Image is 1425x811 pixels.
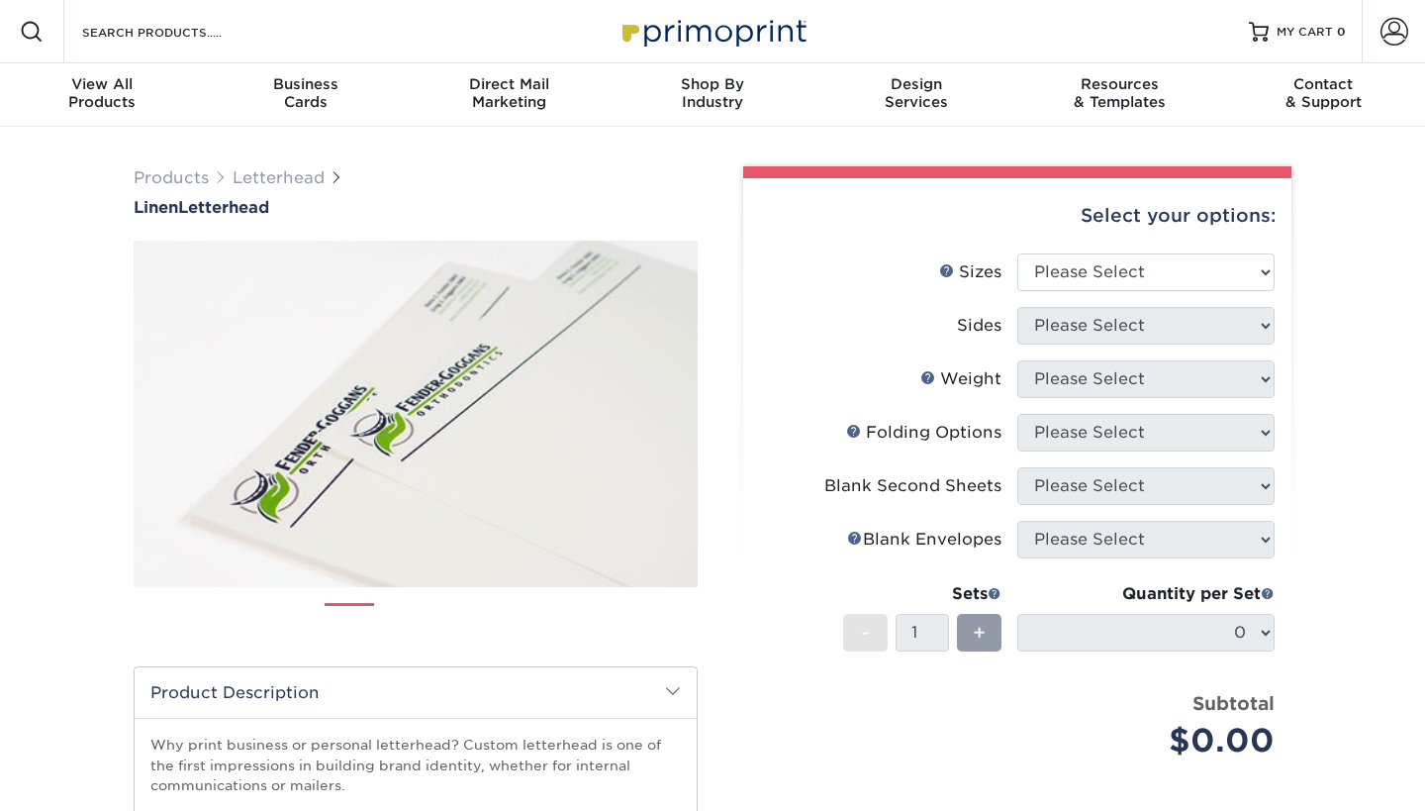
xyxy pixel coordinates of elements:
[204,75,408,111] div: Cards
[391,595,440,645] img: Letterhead 02
[1192,692,1275,714] strong: Subtotal
[611,75,814,111] div: Industry
[80,20,273,44] input: SEARCH PRODUCTS.....
[846,421,1001,445] div: Folding Options
[1032,717,1275,764] div: $0.00
[204,63,408,127] a: BusinessCards
[814,75,1018,111] div: Services
[1018,63,1222,127] a: Resources& Templates
[1277,24,1333,41] span: MY CART
[611,75,814,93] span: Shop By
[134,168,209,187] a: Products
[407,75,611,93] span: Direct Mail
[1018,75,1222,111] div: & Templates
[614,10,811,52] img: Primoprint
[134,198,698,217] h1: Letterhead
[325,596,374,646] img: Letterhead 01
[457,595,507,645] img: Letterhead 03
[1221,63,1425,127] a: Contact& Support
[1337,25,1346,39] span: 0
[134,198,178,217] span: Linen
[204,75,408,93] span: Business
[1017,582,1275,606] div: Quantity per Set
[135,667,697,718] h2: Product Description
[973,618,986,648] span: +
[1221,75,1425,111] div: & Support
[134,198,698,217] a: LinenLetterhead
[939,260,1001,284] div: Sizes
[1221,75,1425,93] span: Contact
[920,367,1001,391] div: Weight
[407,75,611,111] div: Marketing
[861,618,870,648] span: -
[814,63,1018,127] a: DesignServices
[407,63,611,127] a: Direct MailMarketing
[843,582,1001,606] div: Sets
[847,528,1001,552] div: Blank Envelopes
[1018,75,1222,93] span: Resources
[814,75,1018,93] span: Design
[957,314,1001,338] div: Sides
[759,178,1276,253] div: Select your options:
[611,63,814,127] a: Shop ByIndustry
[134,219,698,609] img: Linen 01
[233,168,325,187] a: Letterhead
[824,474,1001,498] div: Blank Second Sheets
